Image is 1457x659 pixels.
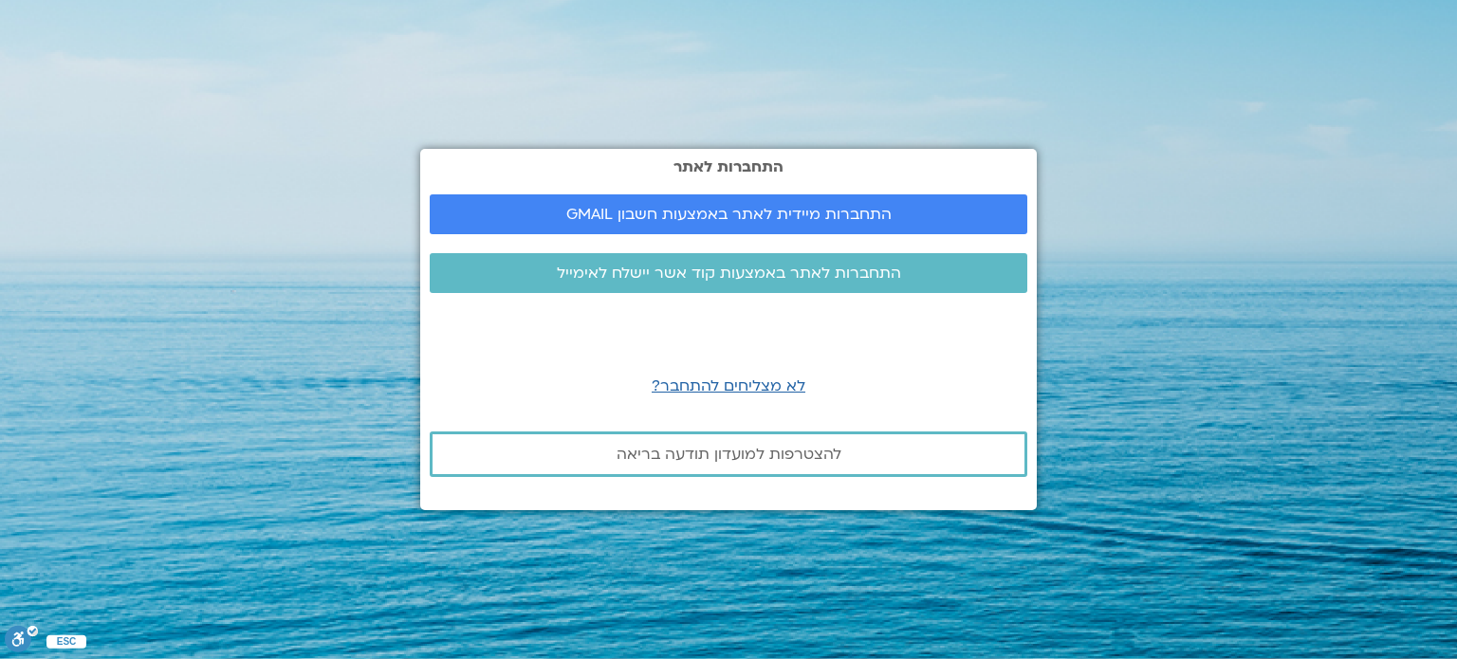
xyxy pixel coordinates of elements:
[557,265,901,282] span: התחברות לאתר באמצעות קוד אשר יישלח לאימייל
[566,206,892,223] span: התחברות מיידית לאתר באמצעות חשבון GMAIL
[652,375,805,396] a: לא מצליחים להתחבר?
[430,158,1027,175] h2: התחברות לאתר
[430,431,1027,477] a: להצטרפות למועדון תודעה בריאה
[430,194,1027,234] a: התחברות מיידית לאתר באמצעות חשבון GMAIL
[617,446,841,463] span: להצטרפות למועדון תודעה בריאה
[430,253,1027,293] a: התחברות לאתר באמצעות קוד אשר יישלח לאימייל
